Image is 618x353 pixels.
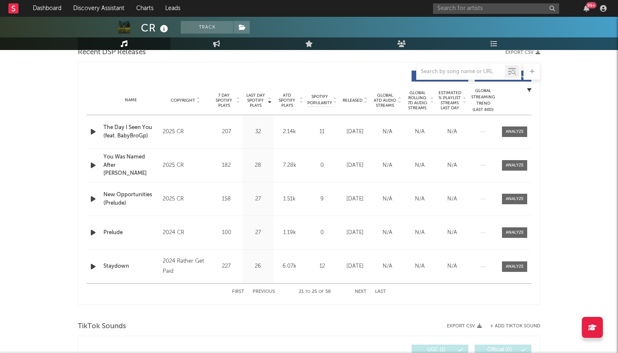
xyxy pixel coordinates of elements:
input: Search by song name or URL [417,68,505,75]
span: Last Day Spotify Plays [244,93,267,108]
span: ATD Spotify Plays [276,93,298,108]
button: Export CSV [505,50,540,55]
div: 11 [307,128,337,136]
span: UGC ( 1 ) [417,348,456,353]
div: 2024 Rather Get Paid [163,256,209,277]
div: N/A [373,262,401,271]
div: N/A [438,262,466,271]
div: N/A [406,195,434,203]
div: 7.28k [276,161,303,170]
div: N/A [438,229,466,237]
div: 27 [244,229,272,237]
div: N/A [373,229,401,237]
div: Global Streaming Trend (Last 60D) [470,88,496,113]
div: N/A [438,161,466,170]
a: Prelude [103,229,158,237]
div: 26 [244,262,272,271]
a: New Opportunities (Prelude) [103,191,158,207]
button: First [232,290,244,294]
button: Next [355,290,367,294]
div: 32 [244,128,272,136]
div: N/A [438,128,466,136]
div: 182 [213,161,240,170]
div: 227 [213,262,240,271]
div: N/A [438,195,466,203]
span: Copyright [171,98,195,103]
div: 2.14k [276,128,303,136]
a: You Was Named After [PERSON_NAME] [103,153,158,178]
button: + Add TikTok Sound [482,324,540,329]
span: of [319,290,324,294]
div: [DATE] [341,161,369,170]
div: 0 [307,229,337,237]
div: 2025 CR [163,161,209,171]
span: Official ( 0 ) [480,348,519,353]
div: 27 [244,195,272,203]
div: N/A [406,128,434,136]
button: Export CSV [447,324,482,329]
input: Search for artists [433,3,559,14]
span: Released [343,98,362,103]
div: 21 25 58 [292,287,338,297]
button: Last [375,290,386,294]
div: Name [103,97,158,103]
div: [DATE] [341,128,369,136]
button: Previous [253,290,275,294]
div: 99 + [586,2,597,8]
div: 12 [307,262,337,271]
div: N/A [373,161,401,170]
button: + Add TikTok Sound [490,324,540,329]
div: 0 [307,161,337,170]
span: Estimated % Playlist Streams Last Day [438,90,461,111]
div: CR [141,21,170,35]
div: [DATE] [341,229,369,237]
div: 2024 CR [163,228,209,238]
div: [DATE] [341,262,369,271]
div: 28 [244,161,272,170]
div: N/A [406,161,434,170]
span: TikTok Sounds [78,321,126,332]
div: 100 [213,229,240,237]
div: 158 [213,195,240,203]
div: N/A [373,195,401,203]
span: to [305,290,310,294]
div: 2025 CR [163,127,209,137]
span: Global ATD Audio Streams [373,93,396,108]
a: The Day I Seen You (feat. BabyBroGp) [103,124,158,140]
div: 1.19k [276,229,303,237]
button: 99+ [584,5,589,12]
div: N/A [406,229,434,237]
span: 7 Day Spotify Plays [213,93,235,108]
div: 1.51k [276,195,303,203]
div: 9 [307,195,337,203]
span: Spotify Popularity [307,94,332,106]
div: [DATE] [341,195,369,203]
div: 6.07k [276,262,303,271]
div: 207 [213,128,240,136]
div: N/A [406,262,434,271]
button: Track [181,21,233,34]
div: 2025 CR [163,194,209,204]
a: Staydown [103,262,158,271]
span: Global Rolling 7D Audio Streams [406,90,429,111]
span: Recent DSP Releases [78,47,146,58]
div: N/A [373,128,401,136]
